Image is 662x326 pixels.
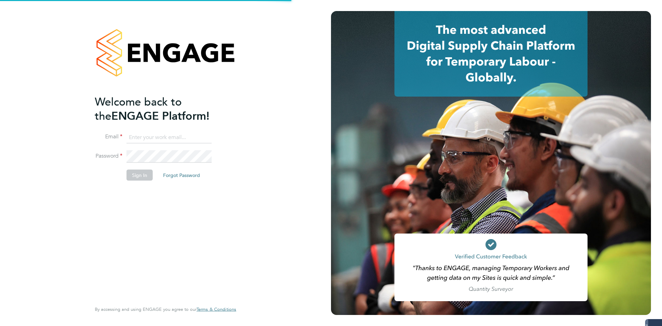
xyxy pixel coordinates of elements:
[158,170,205,181] button: Forgot Password
[127,131,212,144] input: Enter your work email...
[95,95,182,122] span: Welcome back to the
[95,95,229,123] h2: ENGAGE Platform!
[197,307,236,312] a: Terms & Conditions
[197,306,236,312] span: Terms & Conditions
[95,133,122,140] label: Email
[127,170,153,181] button: Sign In
[95,306,236,312] span: By accessing and using ENGAGE you agree to our
[95,152,122,160] label: Password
